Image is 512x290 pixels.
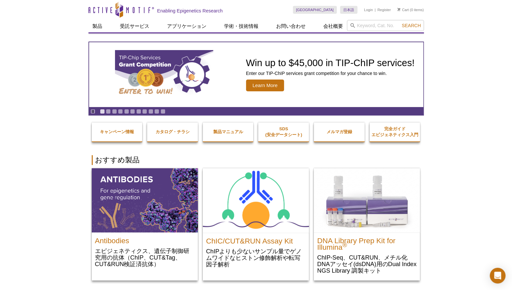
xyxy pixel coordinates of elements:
[490,268,505,283] div: Open Intercom Messenger
[203,122,254,141] a: 製品マニュアル
[163,20,210,32] a: アプリケーション
[157,8,223,14] h2: Enabling Epigenetics Research
[115,50,213,99] img: TIP-ChIP Services Grant Competition
[340,6,357,14] a: 日本語
[206,235,306,245] h2: ChIC/CUT&RUN Assay Kit
[397,8,409,12] a: Cart
[364,8,373,12] a: Login
[136,109,141,114] a: Go to slide 7
[92,168,198,274] a: All Antibodies Antibodies エピジェネティクス、遺伝子制御研究用の抗体（ChIP、CUT&Tag、CUT&RUN検証済抗体）
[112,109,117,114] a: Go to slide 3
[293,6,337,14] a: [GEOGRAPHIC_DATA]
[317,234,417,251] h2: DNA Library Prep Kit for Illumina
[106,109,111,114] a: Go to slide 2
[100,129,134,134] strong: キャンペーン情報
[402,23,421,28] span: Search
[246,80,284,91] span: Learn More
[397,6,424,14] li: (0 items)
[154,109,159,114] a: Go to slide 10
[118,109,123,114] a: Go to slide 4
[89,42,423,107] a: TIP-ChIP Services Grant Competition Win up to $45,000 in TIP-ChIP services! Enter our TIP-ChIP se...
[326,129,352,134] strong: メルマガ登録
[203,168,309,233] img: ChIC/CUT&RUN Assay Kit
[95,247,195,267] p: エピジェネティクス、遺伝子制御研究用の抗体（ChIP、CUT&Tag、CUT&RUN検証済抗体）
[272,20,310,32] a: お問い合わせ
[377,8,391,12] a: Register
[342,242,347,248] sup: ®
[92,122,142,141] a: キャンペーン情報
[95,234,195,244] h2: Antibodies
[89,42,423,107] article: TIP-ChIP Services Grant Competition
[246,70,415,76] p: Enter our TIP-ChIP services grant competition for your chance to win.
[397,8,400,11] img: Your Cart
[206,248,306,268] p: ChIPよりも少ないサンプル量でゲノムワイドなヒストン修飾解析や転写因子解析
[155,129,189,134] strong: カタログ・チラシ
[370,119,420,144] a: 完全ガイドエピジェネティクス入門
[317,254,417,274] p: ChIP-Seq、CUT&RUN、メチル化DNAアッセイ(dsDNA)用のDual Index NGS Library 調製キット
[130,109,135,114] a: Go to slide 6
[124,109,129,114] a: Go to slide 5
[265,126,302,137] strong: SDS (安全データシート)
[100,109,105,114] a: Go to slide 1
[92,155,421,165] h2: おすすめ製品
[314,168,420,232] img: DNA Library Prep Kit for Illumina
[142,109,147,114] a: Go to slide 8
[246,58,415,68] h2: Win up to $45,000 in TIP-ChIP services!
[161,109,165,114] a: Go to slide 11
[116,20,153,32] a: 受託サービス
[375,6,376,14] li: |
[90,109,95,114] a: Toggle autoplay
[88,20,106,32] a: 製品
[314,122,365,141] a: メルマガ登録
[371,126,418,137] strong: 完全ガイド エピジェネティクス入門
[203,168,309,274] a: ChIC/CUT&RUN Assay Kit ChIC/CUT&RUN Assay Kit ChIPよりも少ないサンプル量でゲノムワイドなヒストン修飾解析や転写因子解析
[314,168,420,281] a: DNA Library Prep Kit for Illumina DNA Library Prep Kit for Illumina® ChIP-Seq、CUT&RUN、メチル化DNAアッセイ...
[319,20,347,32] a: 会社概要
[258,119,309,144] a: SDS(安全データシート)
[347,20,424,31] input: Keyword, Cat. No.
[92,168,198,232] img: All Antibodies
[147,122,198,141] a: カタログ・チラシ
[213,129,243,134] strong: 製品マニュアル
[400,23,423,28] button: Search
[148,109,153,114] a: Go to slide 9
[220,20,262,32] a: 学術・技術情報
